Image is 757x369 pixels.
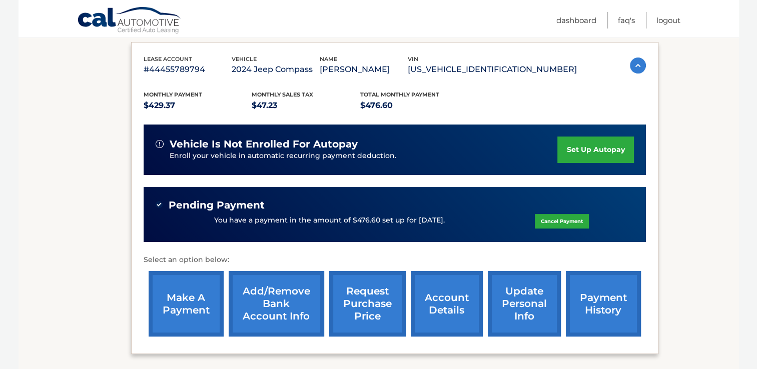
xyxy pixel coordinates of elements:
[252,98,360,112] p: $47.23
[144,98,252,112] p: $429.37
[329,271,406,336] a: request purchase price
[144,91,202,98] span: Monthly Payment
[535,214,589,228] a: Cancel Payment
[170,138,358,150] span: vehicle is not enrolled for autopay
[411,271,483,336] a: account details
[360,91,439,98] span: Total Monthly Payment
[156,201,163,208] img: check-green.svg
[144,55,192,62] span: lease account
[77,6,182,35] a: Cal Automotive
[156,140,164,148] img: alert-white.svg
[360,98,469,112] p: $476.60
[169,199,265,211] span: Pending Payment
[320,62,408,76] p: [PERSON_NAME]
[144,254,646,266] p: Select an option below:
[170,150,558,161] p: Enroll your vehicle in automatic recurring payment deduction.
[408,62,577,76] p: [US_VEHICLE_IDENTIFICATION_NUMBER]
[566,271,641,336] a: payment history
[252,91,313,98] span: Monthly sales Tax
[229,271,324,336] a: Add/Remove bank account info
[149,271,224,336] a: make a payment
[557,136,633,163] a: set up autopay
[618,12,635,28] a: FAQ's
[232,62,320,76] p: 2024 Jeep Compass
[556,12,596,28] a: Dashboard
[144,62,232,76] p: #44455789794
[214,215,445,226] p: You have a payment in the amount of $476.60 set up for [DATE].
[488,271,561,336] a: update personal info
[232,55,257,62] span: vehicle
[408,55,418,62] span: vin
[656,12,680,28] a: Logout
[630,57,646,73] img: accordion-active.svg
[320,55,337,62] span: name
